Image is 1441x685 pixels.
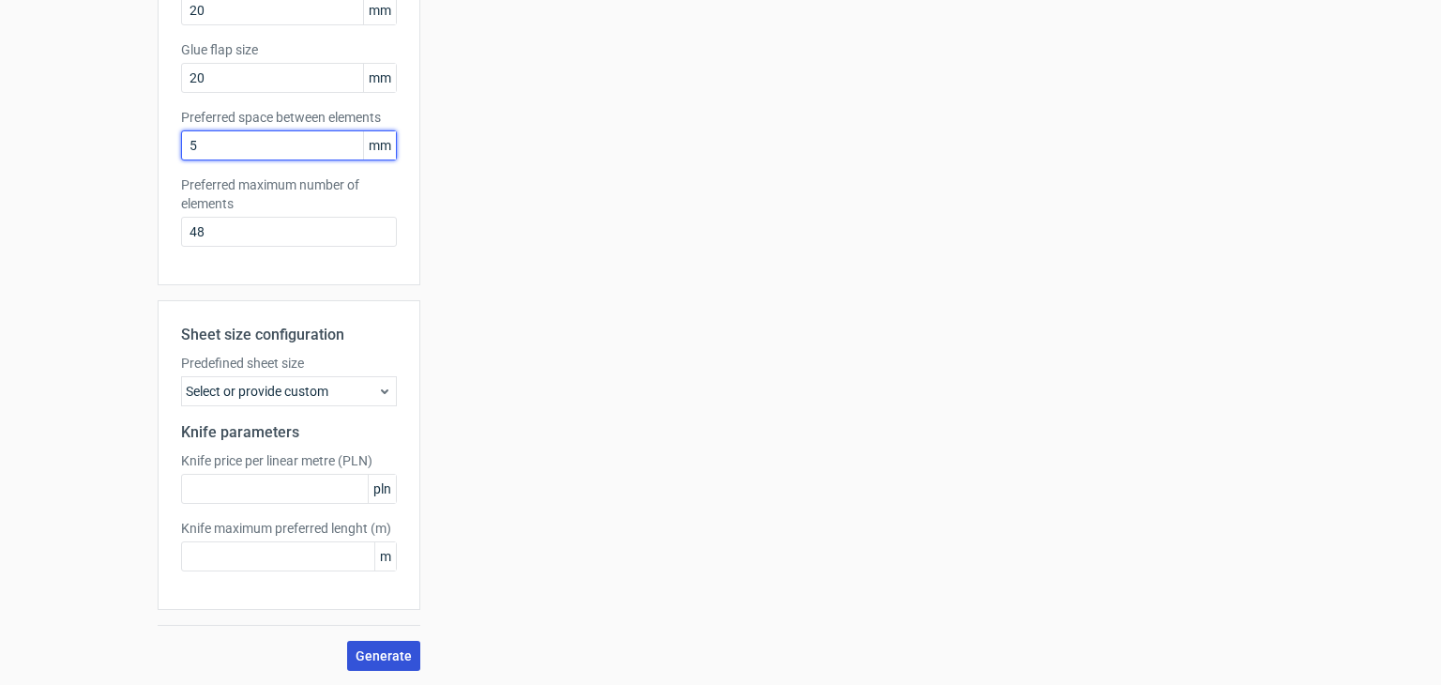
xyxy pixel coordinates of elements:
[363,131,396,160] span: mm
[181,108,397,127] label: Preferred space between elements
[181,40,397,59] label: Glue flap size
[368,475,396,503] span: pln
[181,175,397,213] label: Preferred maximum number of elements
[347,641,420,671] button: Generate
[181,421,397,444] h2: Knife parameters
[181,451,397,470] label: Knife price per linear metre (PLN)
[181,324,397,346] h2: Sheet size configuration
[356,649,412,662] span: Generate
[181,354,397,373] label: Predefined sheet size
[181,376,397,406] div: Select or provide custom
[374,542,396,571] span: m
[363,64,396,92] span: mm
[181,519,397,538] label: Knife maximum preferred lenght (m)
